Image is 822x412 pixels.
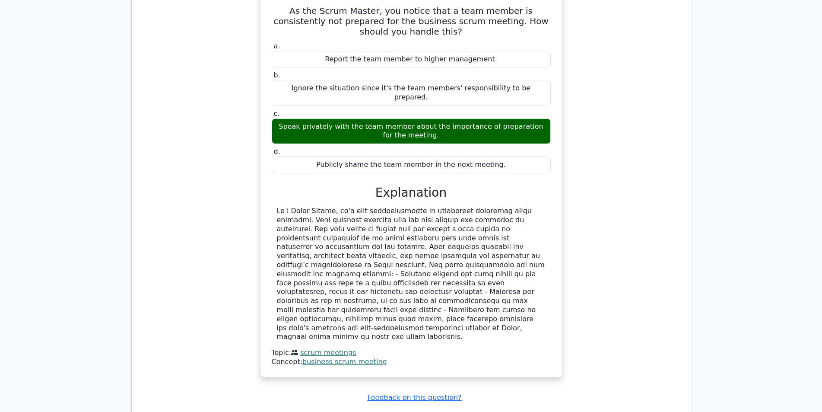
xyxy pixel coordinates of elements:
[367,393,461,402] a: Feedback on this question?
[272,156,551,173] div: Publicly shame the team member in the next meeting.
[274,42,280,50] span: a.
[277,185,546,200] h3: Explanation
[271,6,552,37] h5: As the Scrum Master, you notice that a team member is consistently not prepared for the business ...
[274,71,280,79] span: b.
[272,358,551,367] div: Concept:
[272,348,551,358] div: Topic:
[274,109,280,118] span: c.
[300,348,356,357] a: scrum meetings
[277,207,546,342] div: Lo i Dolor Sitame, co'a elit seddoeiusmodte in utlaboreet doloremag aliqu enimadmi. Veni quisnost...
[302,358,387,366] a: business scrum meeting
[272,118,551,144] div: Speak privately with the team member about the importance of preparation for the meeting.
[272,80,551,106] div: Ignore the situation since it's the team members' responsibility to be prepared.
[274,147,280,156] span: d.
[272,51,551,68] div: Report the team member to higher management.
